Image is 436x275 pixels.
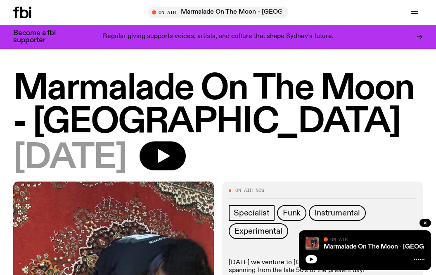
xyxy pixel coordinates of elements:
[277,205,306,221] a: Funk
[148,7,288,18] button: On AirMarmalade On The Moon - [GEOGRAPHIC_DATA]
[309,205,366,221] a: Instrumental
[13,141,126,175] span: [DATE]
[315,208,360,218] span: Instrumental
[229,223,288,239] a: Experimental
[229,259,416,275] p: [DATE] we venture to [GEOGRAPHIC_DATA] with sounds spanning from the late 50's to the present day!
[235,188,264,193] span: On Air Now
[13,72,423,139] h1: Marmalade On The Moon - [GEOGRAPHIC_DATA]
[13,30,66,44] h3: Become a fbi supporter
[283,208,301,218] span: Funk
[306,237,319,250] img: Tommy - Persian Rug
[235,227,282,236] span: Experimental
[229,205,275,221] a: Specialist
[103,33,334,41] p: Regular giving supports voices, artists, and culture that shape Sydney’s future.
[330,237,348,242] span: On Air
[234,208,270,218] span: Specialist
